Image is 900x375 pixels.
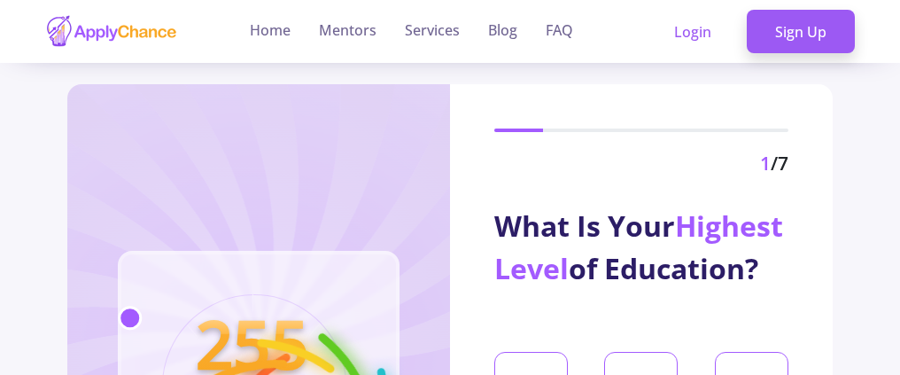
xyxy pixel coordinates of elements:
span: 1 [760,151,771,176]
img: applychance logo [45,14,178,49]
span: Highest Level [494,207,783,287]
a: Login [646,10,740,54]
div: What Is Your of Education? [494,205,788,290]
span: /7 [771,151,788,176]
a: Sign Up [747,10,855,54]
